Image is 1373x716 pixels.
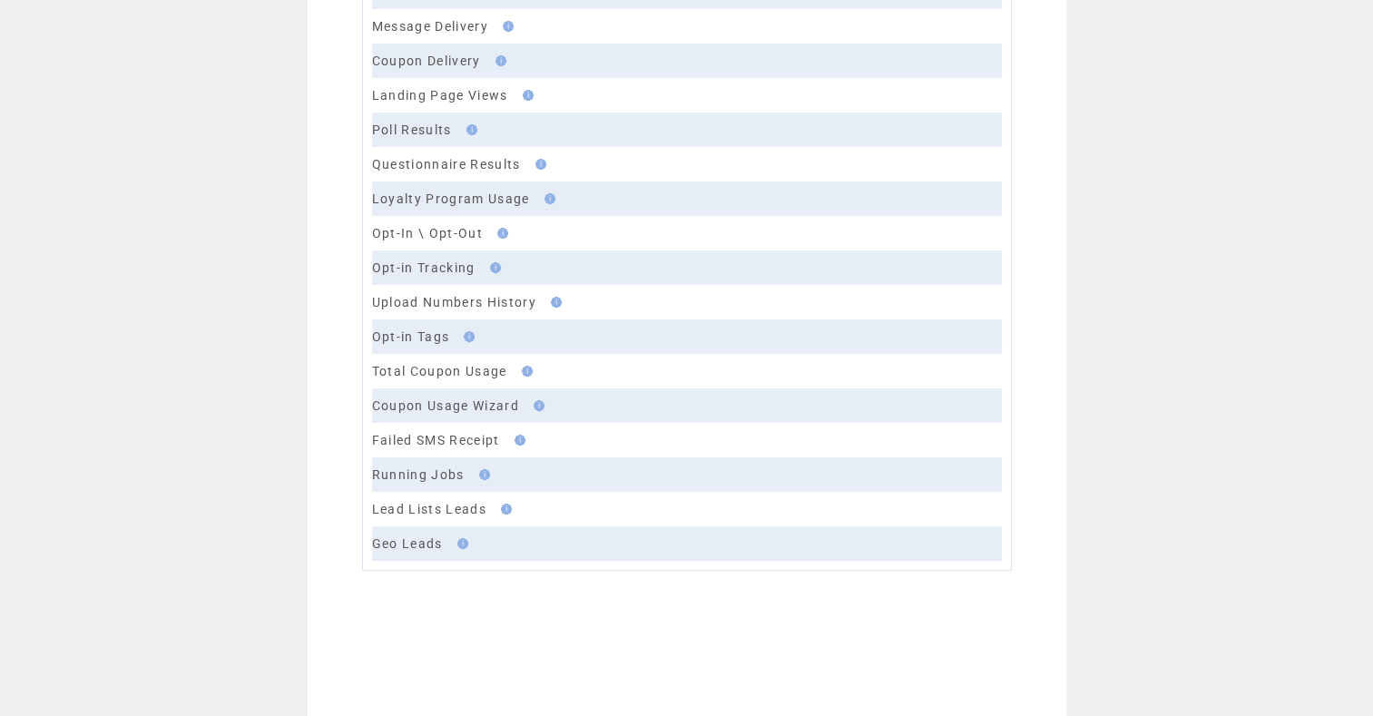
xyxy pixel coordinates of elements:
a: Failed SMS Receipt [372,433,500,447]
a: Opt-in Tracking [372,260,476,275]
a: Opt-in Tags [372,329,450,344]
a: Coupon Usage Wizard [372,398,519,413]
img: help.gif [452,538,468,549]
img: help.gif [528,400,544,411]
img: help.gif [509,435,525,446]
a: Opt-In \ Opt-Out [372,226,483,240]
img: help.gif [539,193,555,204]
a: Landing Page Views [372,88,508,103]
a: Loyalty Program Usage [372,191,530,206]
img: help.gif [461,124,477,135]
img: help.gif [530,159,546,170]
img: help.gif [490,55,506,66]
img: help.gif [492,228,508,239]
a: Coupon Delivery [372,54,481,68]
img: help.gif [497,21,514,32]
a: Poll Results [372,123,452,137]
a: Message Delivery [372,19,488,34]
a: Upload Numbers History [372,295,536,309]
img: help.gif [458,331,475,342]
a: Questionnaire Results [372,157,521,172]
a: Running Jobs [372,467,465,482]
img: help.gif [474,469,490,480]
img: help.gif [516,366,533,377]
img: help.gif [517,90,534,101]
img: help.gif [485,262,501,273]
img: help.gif [545,297,562,308]
img: help.gif [495,504,512,515]
a: Lead Lists Leads [372,502,486,516]
a: Total Coupon Usage [372,364,507,378]
a: Geo Leads [372,536,443,551]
